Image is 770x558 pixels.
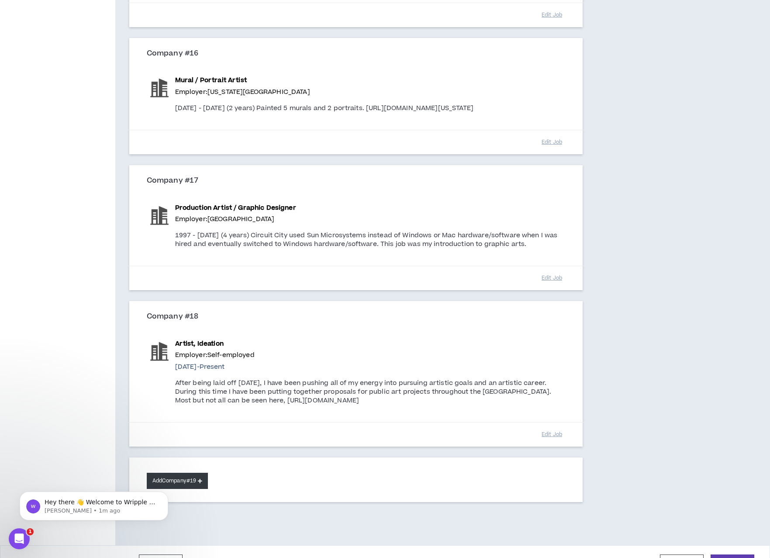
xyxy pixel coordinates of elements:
button: Edit Job [530,7,574,23]
p: Employer: [GEOGRAPHIC_DATA] [175,215,565,224]
button: Edit Job [530,427,574,442]
p: [DATE] - [DATE] (2 years) Painted 5 murals and 2 portraits. [URL][DOMAIN_NAME][US_STATE] [175,104,473,113]
p: 1997 - [DATE] (4 years) Circuit City used Sun Microsystems instead of Windows or Mac hardware/sof... [175,231,565,249]
span: 1 [27,528,34,535]
h3: Company #18 [147,312,572,322]
p: Production Artist / Graphic Designer [175,203,565,213]
h3: Company #16 [147,49,572,59]
p: Employer: [US_STATE][GEOGRAPHIC_DATA] [175,87,473,97]
iframe: Intercom live chat [9,528,30,549]
p: Mural / Portrait Artist [175,76,473,85]
p: Employer: Self-employed [175,350,565,360]
p: After being laid off [DATE], I have been pushing all of my energy into pursuing artistic goals an... [175,379,565,405]
p: [DATE] - Present [175,362,565,372]
img: Self-employed [147,339,172,364]
p: Artist, Ideation [175,339,565,349]
img: Circuit City [147,203,172,228]
h3: Company #17 [147,176,572,186]
img: Virginia Holocaust Museum [147,76,172,100]
button: Edit Job [530,135,574,150]
iframe: Intercom notifications message [7,473,181,534]
button: Edit Job [530,270,574,286]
